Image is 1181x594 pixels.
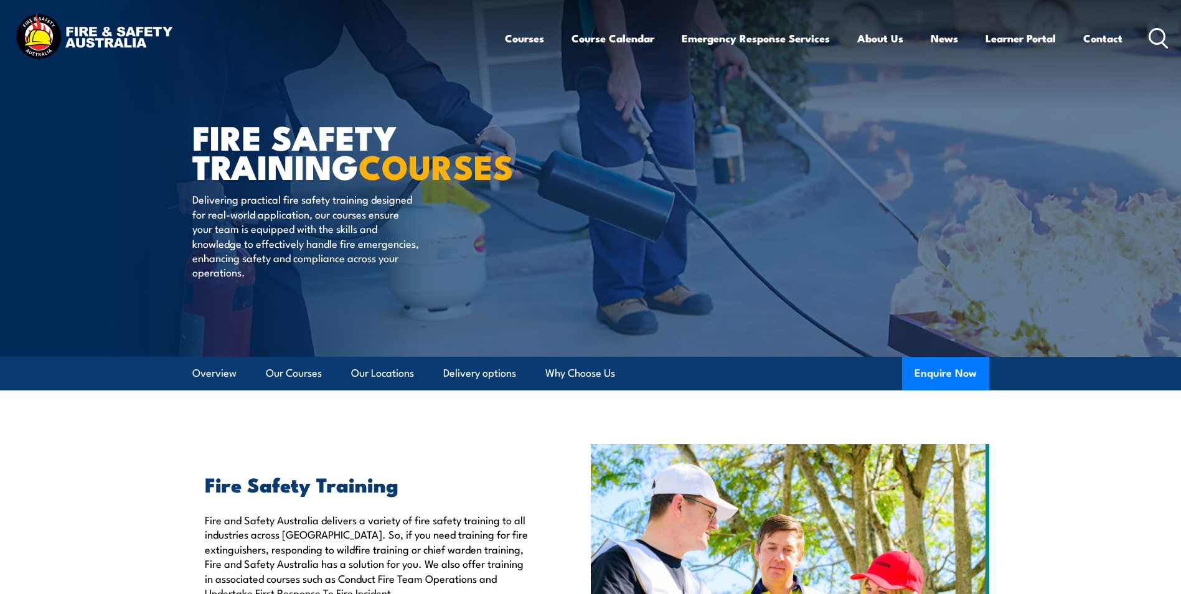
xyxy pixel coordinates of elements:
h1: FIRE SAFETY TRAINING [192,122,500,180]
a: Our Courses [266,357,322,390]
a: Contact [1083,22,1122,55]
a: Course Calendar [572,22,654,55]
p: Delivering practical fire safety training designed for real-world application, our courses ensure... [192,192,420,279]
a: Our Locations [351,357,414,390]
a: Learner Portal [986,22,1056,55]
a: Delivery options [443,357,516,390]
a: About Us [857,22,903,55]
a: Why Choose Us [545,357,615,390]
h2: Fire Safety Training [205,475,534,493]
a: News [931,22,958,55]
a: Overview [192,357,237,390]
a: Courses [505,22,544,55]
strong: COURSES [359,139,514,191]
button: Enquire Now [902,357,989,390]
a: Emergency Response Services [682,22,830,55]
